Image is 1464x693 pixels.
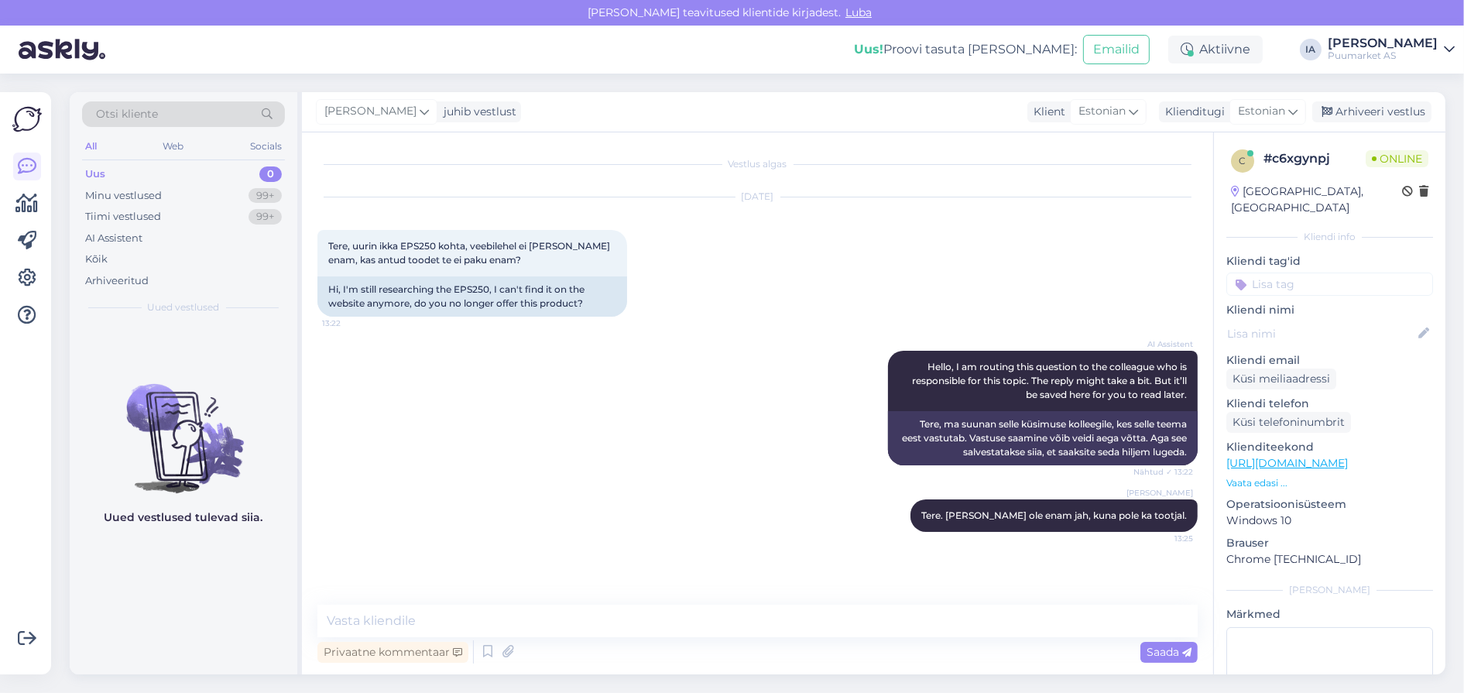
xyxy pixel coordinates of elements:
span: Saada [1147,645,1191,659]
div: Küsi telefoninumbrit [1226,412,1351,433]
img: Askly Logo [12,105,42,134]
div: IA [1300,39,1322,60]
span: Nähtud ✓ 13:22 [1133,466,1193,478]
div: Aktiivne [1168,36,1263,63]
div: Web [160,136,187,156]
p: Chrome [TECHNICAL_ID] [1226,551,1433,568]
span: Online [1366,150,1428,167]
span: Luba [841,5,876,19]
span: [PERSON_NAME] [324,103,417,120]
b: Uus! [854,42,883,57]
div: Privaatne kommentaar [317,642,468,663]
div: Hi, I'm still researching the EPS250, I can't find it on the website anymore, do you no longer of... [317,276,627,317]
p: Märkmed [1226,606,1433,623]
div: Küsi meiliaadressi [1226,369,1336,389]
span: AI Assistent [1135,338,1193,350]
div: 0 [259,166,282,182]
p: Klienditeekond [1226,439,1433,455]
div: juhib vestlust [437,104,516,120]
span: [PERSON_NAME] [1126,487,1193,499]
button: Emailid [1083,35,1150,64]
div: [PERSON_NAME] [1328,37,1438,50]
div: Klienditugi [1159,104,1225,120]
span: Tere, uurin ikka EPS250 kohta, veebilehel ei [PERSON_NAME] enam, kas antud toodet te ei paku enam? [328,240,612,266]
div: AI Assistent [85,231,142,246]
div: Socials [247,136,285,156]
div: Tere, ma suunan selle küsimuse kolleegile, kes selle teema eest vastutab. Vastuse saamine võib ve... [888,411,1198,465]
p: Kliendi telefon [1226,396,1433,412]
span: Hello, I am routing this question to the colleague who is responsible for this topic. The reply m... [912,361,1189,400]
span: Otsi kliente [96,106,158,122]
span: 13:25 [1135,533,1193,544]
div: Vestlus algas [317,157,1198,171]
div: All [82,136,100,156]
p: Kliendi nimi [1226,302,1433,318]
div: Minu vestlused [85,188,162,204]
div: Tiimi vestlused [85,209,161,225]
div: Arhiveeri vestlus [1312,101,1431,122]
p: Windows 10 [1226,513,1433,529]
div: Arhiveeritud [85,273,149,289]
p: Brauser [1226,535,1433,551]
div: Uus [85,166,105,182]
span: c [1239,155,1246,166]
a: [PERSON_NAME]Puumarket AS [1328,37,1455,62]
input: Lisa tag [1226,273,1433,296]
div: Proovi tasuta [PERSON_NAME]: [854,40,1077,59]
span: Estonian [1078,103,1126,120]
div: Puumarket AS [1328,50,1438,62]
span: Estonian [1238,103,1285,120]
div: 99+ [249,209,282,225]
div: 99+ [249,188,282,204]
img: No chats [70,356,297,496]
p: Kliendi tag'id [1226,253,1433,269]
div: Kliendi info [1226,230,1433,244]
div: Kõik [85,252,108,267]
p: Uued vestlused tulevad siia. [105,509,263,526]
div: [GEOGRAPHIC_DATA], [GEOGRAPHIC_DATA] [1231,184,1402,216]
span: Tere. [PERSON_NAME] ole enam jah, kuna pole ka tootjal. [921,509,1187,521]
span: Uued vestlused [148,300,220,314]
div: Klient [1027,104,1065,120]
p: Kliendi email [1226,352,1433,369]
p: Operatsioonisüsteem [1226,496,1433,513]
div: [PERSON_NAME] [1226,583,1433,597]
input: Lisa nimi [1227,325,1415,342]
p: Vaata edasi ... [1226,476,1433,490]
div: [DATE] [317,190,1198,204]
span: 13:22 [322,317,380,329]
a: [URL][DOMAIN_NAME] [1226,456,1348,470]
div: # c6xgynpj [1263,149,1366,168]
